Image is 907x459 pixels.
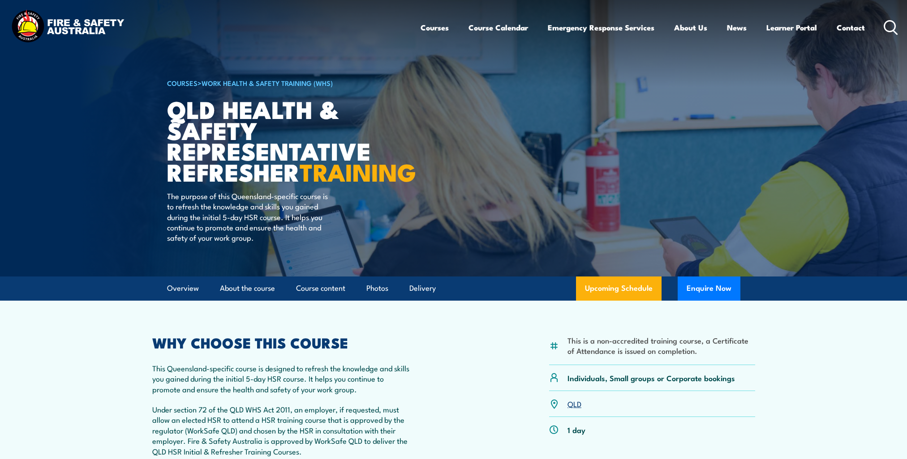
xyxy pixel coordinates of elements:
a: COURSES [167,78,198,88]
p: The purpose of this Queensland-specific course is to refresh the knowledge and skills you gained ... [167,191,331,243]
a: Course content [296,276,345,300]
a: Emergency Response Services [548,16,654,39]
a: Photos [366,276,388,300]
p: This Queensland-specific course is designed to refresh the knowledge and skills you gained during... [152,363,414,394]
a: Course Calendar [469,16,528,39]
h2: WHY CHOOSE THIS COURSE [152,336,414,348]
a: Courses [421,16,449,39]
h1: QLD Health & Safety Representative Refresher [167,98,388,182]
a: Overview [167,276,199,300]
a: Learner Portal [766,16,817,39]
a: Contact [837,16,865,39]
a: Work Health & Safety Training (WHS) [202,78,333,88]
a: Upcoming Schedule [576,276,662,301]
a: News [727,16,747,39]
a: About Us [674,16,707,39]
p: 1 day [567,425,585,435]
button: Enquire Now [678,276,740,301]
a: About the course [220,276,275,300]
a: Delivery [409,276,436,300]
li: This is a non-accredited training course, a Certificate of Attendance is issued on completion. [567,335,755,356]
strong: TRAINING [300,153,416,190]
p: Individuals, Small groups or Corporate bookings [567,373,735,383]
p: Under section 72 of the QLD WHS Act 2011, an employer, if requested, must allow an elected HSR to... [152,404,414,456]
h6: > [167,77,388,88]
a: QLD [567,398,581,409]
